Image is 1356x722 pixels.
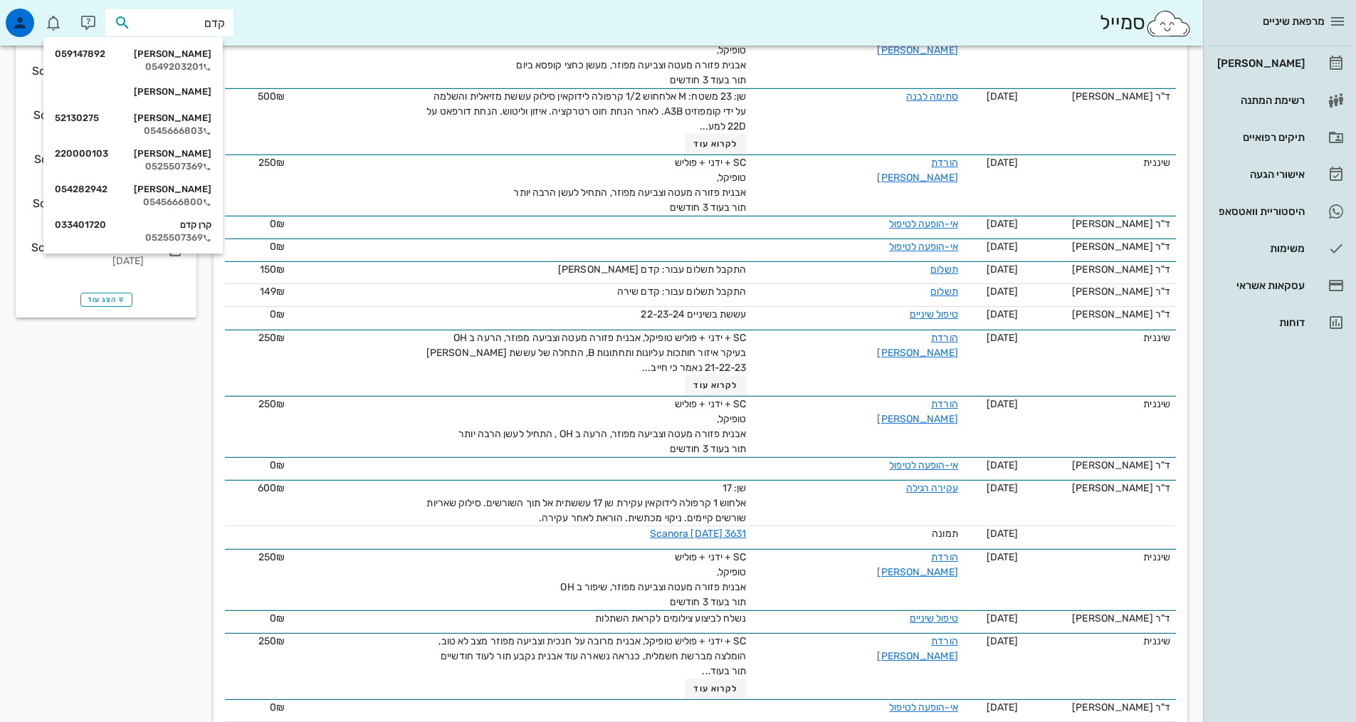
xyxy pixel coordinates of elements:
[1029,550,1170,565] div: שיננית
[55,86,211,98] div: [PERSON_NAME]
[930,286,958,298] a: תשלום
[889,459,958,471] a: אי-הופעה לטיפול
[270,241,285,253] span: 0₪
[28,197,144,210] div: Scanora [DATE] 4231
[1214,132,1305,143] div: תיקים רפואיים
[693,684,737,694] span: לקרוא עוד
[877,635,957,662] a: הורדת [PERSON_NAME]
[438,635,746,677] span: SC + ידני + פוליש טופיקל, אבנית מרובה על חנכית וצביעה מפוזר מצב לא טוב, הומלצה מברשת חשמלית, כנרא...
[987,528,1019,540] span: [DATE]
[987,612,1019,624] span: [DATE]
[1029,89,1170,104] div: ד"ר [PERSON_NAME]
[426,482,746,524] span: שן: 17 אלחוש 1 קרפולה לידוקאין עקירת שן 17 עששתית אל תוך השורשים. סילוק שאריות שורשים קיימים. ניק...
[932,528,958,540] span: תמונה
[55,148,211,159] div: [PERSON_NAME]
[55,161,211,172] div: 0525507369
[270,701,285,713] span: 0₪
[55,61,211,73] div: 0549203201
[260,263,285,276] span: 150₪
[1209,83,1350,117] a: רשימת המתנה
[1029,611,1170,626] div: ד"ר [PERSON_NAME]
[55,148,108,159] span: 220000103
[987,701,1019,713] span: [DATE]
[693,380,737,390] span: לקרוא עוד
[987,263,1019,276] span: [DATE]
[1029,155,1170,170] div: שיננית
[28,64,144,78] div: Scanora [DATE] 4183
[910,308,958,320] a: טיפול שיניים
[906,90,958,103] a: סתימה לבנה
[889,241,958,253] a: אי-הופעה לטיפול
[55,48,211,60] div: [PERSON_NAME]
[987,241,1019,253] span: [DATE]
[987,286,1019,298] span: [DATE]
[426,90,746,132] span: שן: 23 משטח: M אלחחוש 1/2 קרפולה לידוקאין סילוק עששת מזיאלית והשלמה על ידי קומפוזיט A3B. לאחר הנח...
[1100,8,1192,38] div: סמייל
[88,295,125,304] span: הצג עוד
[260,286,285,298] span: 149₪
[910,612,958,624] a: טיפול שיניים
[877,29,957,56] a: הורדת [PERSON_NAME]
[595,612,746,624] span: נשלח לביצוע צילומים לקראת השתלות
[1209,194,1350,229] a: היסטוריית וואטסאפ
[55,48,105,60] span: 059147892
[1214,317,1305,328] div: דוחות
[1214,95,1305,106] div: רשימת המתנה
[1029,284,1170,299] div: ד"ר [PERSON_NAME]
[1209,305,1350,340] a: דוחות
[1029,634,1170,649] div: שיננית
[55,184,211,195] div: [PERSON_NAME]
[987,398,1019,410] span: [DATE]
[28,167,144,179] div: [DATE]
[1029,239,1170,254] div: ד"ר [PERSON_NAME]
[641,308,746,320] span: עששת בשיניים 22-23-24
[80,293,132,307] button: הצג עוד
[426,332,747,374] span: SC + ידני + פוליש טופיקל, אבנית פזורה מעטה וצביעה מפוזר, הרעה ב OH בעיקר איזור חותכות עליונות ותח...
[987,482,1019,494] span: [DATE]
[987,90,1019,103] span: [DATE]
[1029,262,1170,277] div: ד"ר [PERSON_NAME]
[650,528,747,540] a: Scanora [DATE] 3631
[1029,216,1170,231] div: ד"ר [PERSON_NAME]
[270,459,285,471] span: 0₪
[930,263,958,276] a: תשלום
[1214,243,1305,254] div: משימות
[987,332,1019,344] span: [DATE]
[42,11,51,20] span: תג
[258,90,285,103] span: 500₪
[258,157,285,169] span: 250₪
[1263,15,1325,28] span: מרפאת שיניים
[55,197,211,208] div: 0545666800
[1029,307,1170,322] div: ד"ר [PERSON_NAME]
[55,219,211,231] div: קרן קדם
[270,612,285,624] span: 0₪
[889,218,958,230] a: אי-הופעה לטיפול
[1209,157,1350,192] a: אישורי הגעה
[28,79,144,91] div: [DATE]
[987,459,1019,471] span: [DATE]
[28,108,144,122] div: Scanora [DATE] 7801
[1029,397,1170,412] div: שיננית
[987,551,1019,563] span: [DATE]
[1029,330,1170,345] div: שיננית
[1209,268,1350,303] a: עסקאות אשראי
[1214,58,1305,69] div: [PERSON_NAME]
[889,701,958,713] a: אי-הופעה לטיפול
[906,482,958,494] a: עקירה רגילה
[685,375,747,395] button: לקרוא עוד
[55,219,106,231] span: 033401720
[1145,9,1192,38] img: SmileCloud logo
[28,256,144,268] div: [DATE]
[258,398,285,410] span: 250₪
[55,232,211,244] div: 0525507369
[1209,46,1350,80] a: [PERSON_NAME]
[877,332,957,359] a: הורדת [PERSON_NAME]
[877,157,957,184] a: הורדת [PERSON_NAME]
[1209,120,1350,155] a: תיקים רפואיים
[1029,458,1170,473] div: ד"ר [PERSON_NAME]
[877,551,957,578] a: הורדת [PERSON_NAME]
[258,551,285,563] span: 250₪
[1029,481,1170,496] div: ד"ר [PERSON_NAME]
[558,263,747,276] span: התקבל תשלום עבור: קדם [PERSON_NAME]
[1214,206,1305,217] div: היסטוריית וואטסאפ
